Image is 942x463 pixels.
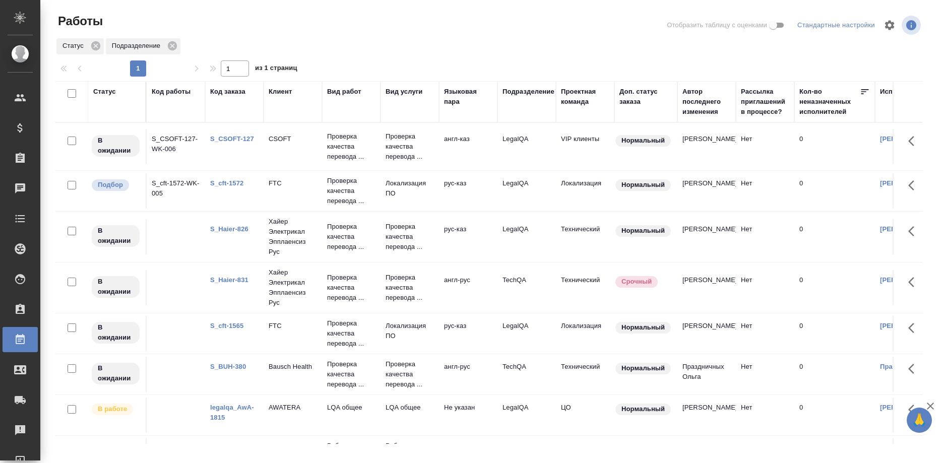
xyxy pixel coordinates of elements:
p: В ожидании [98,322,134,343]
div: Доп. статус заказа [619,87,672,107]
span: Работы [55,13,103,29]
p: Bausch Health [269,362,317,372]
td: S_CSOFT-127-WK-006 [147,129,205,164]
p: AWATERA [269,443,317,453]
td: Нет [736,357,794,392]
td: англ-рус [439,270,497,305]
td: 0 [794,270,875,305]
td: [PERSON_NAME] [677,316,736,351]
div: Статус [56,38,104,54]
span: Посмотреть информацию [902,16,923,35]
td: 0 [794,357,875,392]
p: Нормальный [621,322,665,333]
div: Вид услуги [386,87,423,97]
td: 0 [794,219,875,254]
p: В ожидании [98,363,134,383]
td: [PERSON_NAME] [677,129,736,164]
td: S_cft-1572-WK-005 [147,173,205,209]
p: Проверка качества перевода ... [327,318,375,349]
p: Нормальный [621,226,665,236]
td: Нет [736,316,794,351]
button: Здесь прячутся важные кнопки [902,316,926,340]
p: Проверка качества перевода ... [327,222,375,252]
div: Исполнитель назначен, приступать к работе пока рано [91,275,141,299]
td: TechQA [497,270,556,305]
button: 🙏 [907,408,932,433]
span: 🙏 [911,410,928,431]
td: [PERSON_NAME] [677,219,736,254]
td: Нет [736,219,794,254]
td: рус-каз [439,173,497,209]
td: 0 [794,129,875,164]
p: Хайер Электрикал Эпплаенсиз Рус [269,217,317,257]
div: split button [795,18,877,33]
p: Хайер Электрикал Эпплаенсиз Рус [269,268,317,308]
p: В ожидании [98,226,134,246]
a: S_cft-1572 [210,179,243,187]
td: LegalQA [497,398,556,433]
a: S_Haier-826 [210,225,248,233]
td: Нет [736,270,794,305]
div: Автор последнего изменения [682,87,731,117]
td: рус-каз [439,219,497,254]
div: Статус [93,87,116,97]
p: Локализация ПО [386,178,434,199]
td: ЦО [556,398,614,433]
td: 0 [794,398,875,433]
p: LQA общее [327,403,375,413]
p: В работе [98,404,127,414]
p: Статус [62,41,87,51]
div: Код работы [152,87,191,97]
td: англ-каз [439,129,497,164]
a: S_cft-1565 [210,322,243,329]
div: Подразделение [106,38,180,54]
button: Здесь прячутся важные кнопки [902,129,926,153]
p: Подбор [98,180,123,190]
td: Нет [736,398,794,433]
div: Рассылка приглашений в процессе? [741,87,789,117]
a: S_CSOFT-127 [210,135,254,143]
td: англ-рус [439,357,497,392]
p: CSOFT [269,134,317,144]
td: 0 [794,173,875,209]
td: LegalQA [497,316,556,351]
div: Подразделение [503,87,554,97]
td: Праздничных Ольга [677,357,736,392]
div: Исполнитель назначен, приступать к работе пока рано [91,134,141,158]
p: Проверка качества перевода ... [386,273,434,303]
div: Код заказа [210,87,245,97]
a: [PERSON_NAME] [880,225,936,233]
td: LegalQA [497,129,556,164]
a: S_BUH-380 [210,363,246,370]
a: [PERSON_NAME] [880,404,936,411]
p: Проверка качества перевода ... [327,273,375,303]
p: В ожидании [98,277,134,297]
p: Проверка качества перевода ... [386,359,434,389]
button: Здесь прячутся важные кнопки [902,438,926,462]
a: legalqa_AwA-1815 [210,404,254,421]
p: FTC [269,321,317,331]
div: Кол-во неназначенных исполнителей [799,87,860,117]
span: из 1 страниц [255,62,297,77]
td: Технический [556,357,614,392]
p: Подразделение [112,41,164,51]
td: Технический [556,219,614,254]
span: Настроить таблицу [877,13,902,37]
a: [PERSON_NAME] [880,179,936,187]
button: Здесь прячутся важные кнопки [902,357,926,381]
p: Срочный [621,277,652,287]
p: Проверка качества перевода ... [327,359,375,389]
p: Проверка качества перевода ... [327,176,375,206]
td: Локализация [556,316,614,351]
button: Здесь прячутся важные кнопки [902,270,926,294]
div: Можно подбирать исполнителей [91,178,141,192]
td: LegalQA [497,173,556,209]
span: Отобразить таблицу с оценками [667,20,767,30]
td: Нет [736,173,794,209]
div: Исполнитель назначен, приступать к работе пока рано [91,362,141,385]
a: [PERSON_NAME] [880,322,936,329]
td: TechQA [497,357,556,392]
div: Исполнитель назначен, приступать к работе пока рано [91,321,141,345]
div: Исполнитель назначен, приступать к работе пока рано [91,224,141,248]
div: Клиент [269,87,292,97]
